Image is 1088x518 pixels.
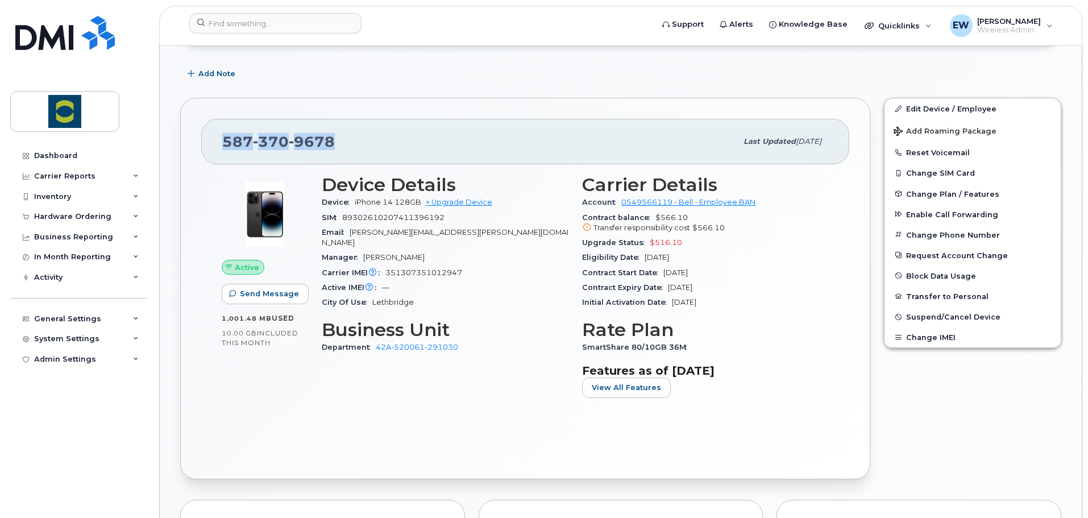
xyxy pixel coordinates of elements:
[582,213,829,234] span: $566.10
[231,180,299,248] img: image20231002-3703462-njx0qo.jpeg
[884,142,1061,163] button: Reset Voicemail
[729,19,753,30] span: Alerts
[906,210,998,218] span: Enable Call Forwarding
[942,14,1061,37] div: Emilie Wilson
[884,163,1061,183] button: Change SIM Card
[240,288,299,299] span: Send Message
[322,320,568,340] h3: Business Unit
[582,343,692,351] span: SmartShare 80/10GB 36M
[382,283,389,292] span: —
[376,343,458,351] a: 42A-520061-291030
[342,213,445,222] span: 89302610207411396192
[322,228,350,237] span: Email
[761,13,856,36] a: Knowledge Base
[322,343,376,351] span: Department
[884,327,1061,347] button: Change IMEI
[235,262,259,273] span: Active
[582,298,672,306] span: Initial Activation Date
[582,364,829,378] h3: Features as of [DATE]
[582,175,829,195] h3: Carrier Details
[372,298,414,306] span: Lethbridge
[796,137,821,146] span: [DATE]
[322,213,342,222] span: SIM
[884,204,1061,225] button: Enable Call Forwarding
[645,253,669,262] span: [DATE]
[582,253,645,262] span: Eligibility Date
[779,19,848,30] span: Knowledge Base
[884,306,1061,327] button: Suspend/Cancel Device
[289,133,335,150] span: 9678
[663,268,688,277] span: [DATE]
[712,13,761,36] a: Alerts
[582,378,671,398] button: View All Features
[322,175,568,195] h3: Device Details
[894,127,996,138] span: Add Roaming Package
[385,268,462,277] span: 351307351012947
[672,298,696,306] span: [DATE]
[672,19,704,30] span: Support
[322,268,385,277] span: Carrier IMEI
[884,184,1061,204] button: Change Plan / Features
[322,228,568,247] span: [PERSON_NAME][EMAIL_ADDRESS][PERSON_NAME][DOMAIN_NAME]
[878,21,920,30] span: Quicklinks
[650,238,682,247] span: $516.10
[582,198,621,206] span: Account
[654,13,712,36] a: Support
[222,284,309,304] button: Send Message
[621,198,755,206] a: 0549566119 - Bell - Employee BAN
[322,198,355,206] span: Device
[355,198,421,206] span: iPhone 14 128GB
[222,329,298,347] span: included this month
[322,283,382,292] span: Active IMEI
[884,245,1061,266] button: Request Account Change
[272,314,294,322] span: used
[582,238,650,247] span: Upgrade Status
[180,64,245,84] button: Add Note
[884,225,1061,245] button: Change Phone Number
[668,283,692,292] span: [DATE]
[222,314,272,322] span: 1,001.48 MB
[582,213,655,222] span: Contract balance
[198,68,235,79] span: Add Note
[977,26,1041,35] span: Wireless Admin
[253,133,289,150] span: 370
[744,137,796,146] span: Last updated
[582,268,663,277] span: Contract Start Date
[592,382,661,393] span: View All Features
[692,223,725,232] span: $566.10
[189,13,362,34] input: Find something...
[906,189,999,198] span: Change Plan / Features
[884,286,1061,306] button: Transfer to Personal
[322,253,363,262] span: Manager
[426,198,492,206] a: + Upgrade Device
[222,329,257,337] span: 10.00 GB
[884,98,1061,119] a: Edit Device / Employee
[222,133,335,150] span: 587
[906,313,1000,321] span: Suspend/Cancel Device
[582,320,829,340] h3: Rate Plan
[884,119,1061,142] button: Add Roaming Package
[953,19,969,32] span: EW
[977,16,1041,26] span: [PERSON_NAME]
[593,223,690,232] span: Transfer responsibility cost
[322,298,372,306] span: City Of Use
[363,253,425,262] span: [PERSON_NAME]
[857,14,940,37] div: Quicklinks
[582,283,668,292] span: Contract Expiry Date
[884,266,1061,286] button: Block Data Usage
